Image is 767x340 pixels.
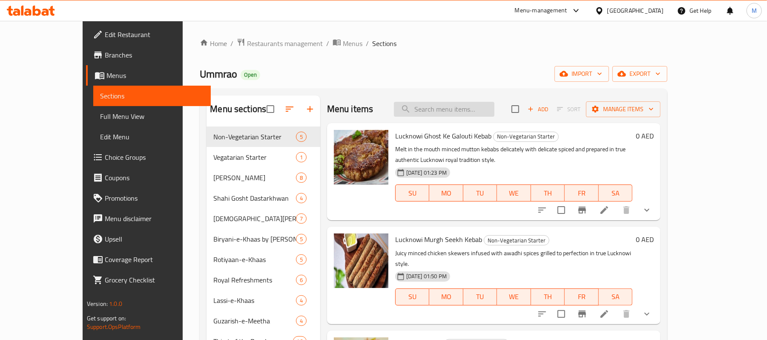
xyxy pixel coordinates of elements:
[296,275,307,285] div: items
[207,270,320,290] div: Royal Refreshments6
[87,298,108,309] span: Version:
[241,70,260,80] div: Open
[213,316,296,326] div: Guzarish-e-Meetha
[86,208,211,229] a: Menu disclaimer
[565,184,598,202] button: FR
[403,169,450,177] span: [DATE] 01:23 PM
[86,24,211,45] a: Edit Restaurant
[296,317,306,325] span: 4
[213,132,296,142] span: Non-Vegetarian Starter
[500,187,527,199] span: WE
[261,100,279,118] span: Select all sections
[279,99,300,119] span: Sort sections
[207,229,320,249] div: Biryani-e-Khaas by [PERSON_NAME]5
[500,291,527,303] span: WE
[531,184,565,202] button: TH
[213,213,296,224] span: [DEMOGRAPHIC_DATA][PERSON_NAME]
[334,130,388,184] img: Lucknowi Ghost Ke Galouti Kebab
[534,187,561,199] span: TH
[463,184,497,202] button: TU
[572,304,592,324] button: Branch-specific-item
[395,248,632,269] p: Juicy minced chicken skewers infused with awadhi spices grilled to perfection in true Lucknowi st...
[524,103,552,116] button: Add
[86,249,211,270] a: Coverage Report
[497,184,531,202] button: WE
[213,295,296,305] span: Lassi-e-Khaas
[568,291,595,303] span: FR
[105,173,204,183] span: Coupons
[602,187,629,199] span: SA
[433,291,460,303] span: MO
[599,288,632,305] button: SA
[467,187,494,199] span: TU
[296,153,306,161] span: 1
[612,66,667,82] button: export
[599,205,609,215] a: Edit menu item
[554,66,609,82] button: import
[296,254,307,265] div: items
[467,291,494,303] span: TU
[207,208,320,229] div: [DEMOGRAPHIC_DATA][PERSON_NAME]7
[207,311,320,331] div: Guzarish-e-Meetha4
[572,200,592,220] button: Branch-specific-item
[200,38,667,49] nav: breadcrumb
[296,276,306,284] span: 6
[531,288,565,305] button: TH
[552,201,570,219] span: Select to update
[207,290,320,311] div: Lassi-e-Khaas4
[86,45,211,65] a: Branches
[602,291,629,303] span: SA
[399,187,426,199] span: SU
[87,321,141,332] a: Support.OpsPlatform
[343,38,362,49] span: Menus
[296,295,307,305] div: items
[395,288,429,305] button: SU
[616,304,637,324] button: delete
[105,50,204,60] span: Branches
[86,65,211,86] a: Menus
[100,111,204,121] span: Full Menu View
[213,173,296,183] div: Shahi Murgh Dastarkhwan
[565,288,598,305] button: FR
[300,99,320,119] button: Add section
[429,184,463,202] button: MO
[247,38,323,49] span: Restaurants management
[86,147,211,167] a: Choice Groups
[296,194,306,202] span: 4
[642,205,652,215] svg: Show Choices
[493,132,559,142] div: Non-Vegetarian Starter
[366,38,369,49] li: /
[100,91,204,101] span: Sections
[86,229,211,249] a: Upsell
[100,132,204,142] span: Edit Menu
[616,200,637,220] button: delete
[296,213,307,224] div: items
[433,187,460,199] span: MO
[327,103,373,115] h2: Menu items
[599,184,632,202] button: SA
[463,288,497,305] button: TU
[105,254,204,265] span: Coverage Report
[296,234,307,244] div: items
[296,297,306,305] span: 4
[296,152,307,162] div: items
[86,188,211,208] a: Promotions
[552,103,586,116] span: Select section first
[213,193,296,203] div: Shahi Gosht Dastarkhwan
[105,213,204,224] span: Menu disclaimer
[213,213,296,224] div: Shakahari Dastarkhwan
[105,193,204,203] span: Promotions
[86,167,211,188] a: Coupons
[230,38,233,49] li: /
[333,38,362,49] a: Menus
[586,101,661,117] button: Manage items
[86,270,211,290] a: Grocery Checklist
[636,233,654,245] h6: 0 AED
[213,254,296,265] span: Rotiyaan-e-Khaas
[213,173,296,183] span: [PERSON_NAME]
[515,6,567,16] div: Menu-management
[106,70,204,81] span: Menus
